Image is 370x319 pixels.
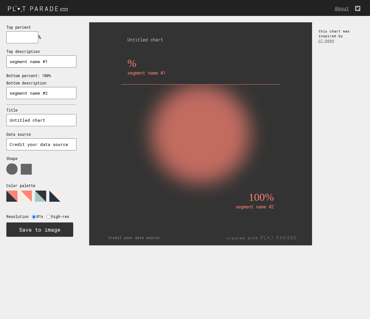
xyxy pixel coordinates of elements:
[6,25,76,30] p: Top percent
[6,156,76,161] p: Shape
[6,81,76,85] p: Bottom description
[6,73,76,78] p: Bottom percent: 100%
[249,191,274,203] text: 100%
[127,70,166,76] text: segment name #1
[6,214,32,219] label: Resolution
[6,49,76,54] p: Top description
[335,5,352,11] a: About
[6,108,76,112] p: Title
[127,37,163,43] text: Untitled chart
[108,235,160,240] text: Credit your data source
[236,204,274,210] text: segment name #2
[318,38,334,43] a: GT-8000
[312,22,364,49] div: this chart was inspired by
[37,214,46,219] label: @1x
[127,57,136,69] text: %
[51,214,72,219] label: high-res
[6,222,73,237] button: Save to image
[6,132,76,137] p: Data source
[6,183,76,188] p: Color palette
